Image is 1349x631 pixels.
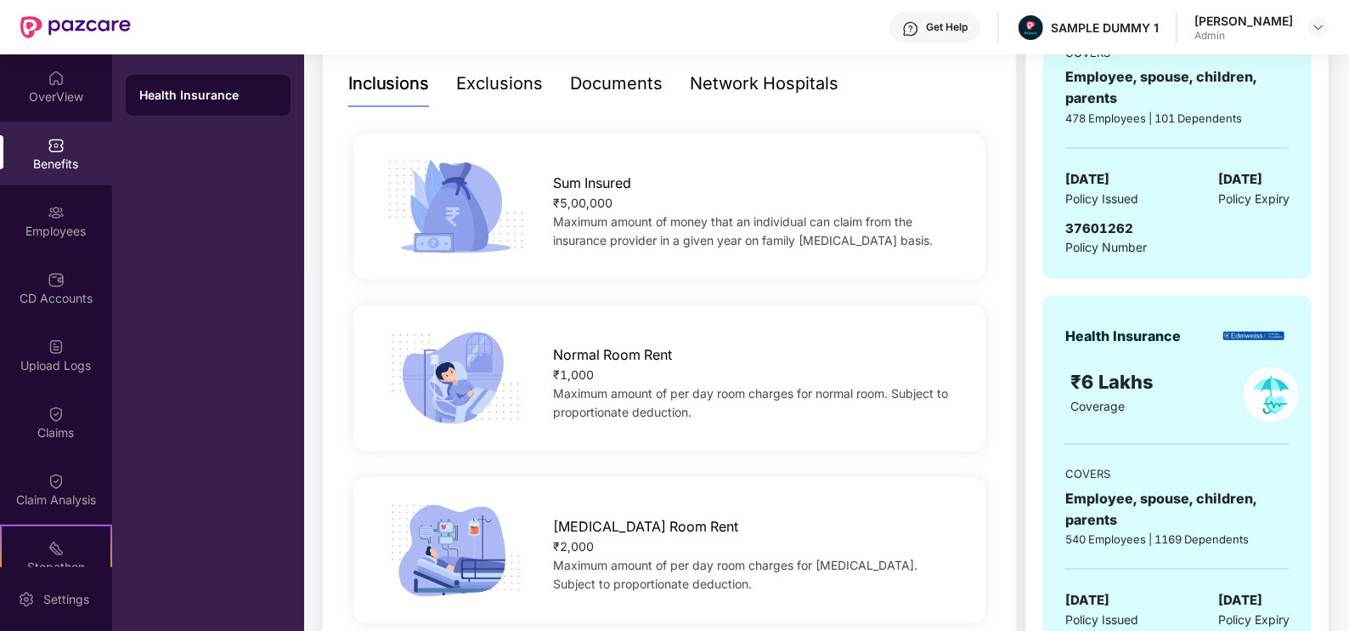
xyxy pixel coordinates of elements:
span: [DATE] [1065,169,1109,190]
div: [PERSON_NAME] [1194,13,1293,29]
img: icon [381,155,530,259]
img: svg+xml;base64,PHN2ZyBpZD0iU2V0dGluZy0yMHgyMCIgeG1sbnM9Imh0dHA6Ly93d3cudzMub3JnLzIwMDAvc3ZnIiB3aW... [18,591,35,608]
div: Inclusions [348,71,430,97]
img: svg+xml;base64,PHN2ZyBpZD0iSG9tZSIgeG1sbnM9Imh0dHA6Ly93d3cudzMub3JnLzIwMDAvc3ZnIiB3aWR0aD0iMjAiIG... [48,70,65,87]
div: ₹2,000 [553,537,957,556]
span: Maximum amount of per day room charges for normal room. Subject to proportionate deduction. [553,386,948,419]
span: [DATE] [1218,590,1262,611]
img: svg+xml;base64,PHN2ZyBpZD0iVXBsb2FkX0xvZ3MiIGRhdGEtbmFtZT0iVXBsb2FkIExvZ3MiIHhtbG5zPSJodHRwOi8vd3... [48,338,65,355]
img: New Pazcare Logo [20,16,131,38]
div: ₹5,00,000 [553,194,957,213]
div: Settings [38,591,94,608]
div: Get Help [926,20,968,34]
span: Maximum amount of money that an individual can claim from the insurance provider in a given year ... [553,214,933,247]
span: [MEDICAL_DATA] Room Rent [553,516,738,537]
div: 540 Employees | 1169 Dependents [1065,531,1290,548]
div: COVERS [1065,465,1290,482]
span: Sum Insured [553,173,631,194]
div: Documents [571,71,663,97]
span: Policy Issued [1065,611,1138,629]
div: Health Insurance [139,87,277,104]
div: SAMPLE DUMMY 1 [1051,20,1159,36]
div: 478 Employees | 101 Dependents [1065,110,1290,127]
span: [DATE] [1218,169,1262,190]
img: icon [381,498,530,602]
div: Network Hospitals [691,71,839,97]
img: Pazcare_Alternative_logo-01-01.png [1019,15,1043,40]
img: icon [381,327,530,430]
span: Policy Issued [1065,190,1138,208]
img: insurerLogo [1223,332,1284,341]
img: svg+xml;base64,PHN2ZyBpZD0iQ2xhaW0iIHhtbG5zPSJodHRwOi8vd3d3LnczLm9yZy8yMDAwL3N2ZyIgd2lkdGg9IjIwIi... [48,473,65,490]
div: Exclusions [457,71,544,97]
span: Coverage [1070,399,1125,413]
span: ₹6 Lakhs [1070,371,1159,393]
div: Admin [1194,29,1293,43]
img: svg+xml;base64,PHN2ZyBpZD0iQ0RfQWNjb3VudHMiIGRhdGEtbmFtZT0iQ0QgQWNjb3VudHMiIHhtbG5zPSJodHRwOi8vd3... [48,271,65,288]
span: Normal Room Rent [553,344,672,366]
img: svg+xml;base64,PHN2ZyB4bWxucz0iaHR0cDovL3d3dy53My5vcmcvMjAwMC9zdmciIHdpZHRoPSIyMSIgaGVpZ2h0PSIyMC... [48,540,65,557]
div: Employee, spouse, children, parents [1065,488,1290,531]
img: svg+xml;base64,PHN2ZyBpZD0iRHJvcGRvd24tMzJ4MzIiIHhtbG5zPSJodHRwOi8vd3d3LnczLm9yZy8yMDAwL3N2ZyIgd2... [1312,20,1325,34]
img: svg+xml;base64,PHN2ZyBpZD0iSGVscC0zMngzMiIgeG1sbnM9Imh0dHA6Ly93d3cudzMub3JnLzIwMDAvc3ZnIiB3aWR0aD... [902,20,919,37]
div: Employee, spouse, children, parents [1065,66,1290,109]
div: ₹1,000 [553,366,957,384]
span: Maximum amount of per day room charges for [MEDICAL_DATA]. Subject to proportionate deduction. [553,558,917,591]
img: policyIcon [1244,367,1299,423]
img: svg+xml;base64,PHN2ZyBpZD0iQ2xhaW0iIHhtbG5zPSJodHRwOi8vd3d3LnczLm9yZy8yMDAwL3N2ZyIgd2lkdGg9IjIwIi... [48,406,65,423]
img: svg+xml;base64,PHN2ZyBpZD0iRW1wbG95ZWVzIiB4bWxucz0iaHR0cDovL3d3dy53My5vcmcvMjAwMC9zdmciIHdpZHRoPS... [48,204,65,221]
div: Health Insurance [1065,326,1181,347]
div: Stepathon [2,559,110,576]
span: Policy Expiry [1218,190,1290,208]
span: [DATE] [1065,590,1109,611]
img: svg+xml;base64,PHN2ZyBpZD0iQmVuZWZpdHMiIHhtbG5zPSJodHRwOi8vd3d3LnczLm9yZy8yMDAwL3N2ZyIgd2lkdGg9Ij... [48,137,65,154]
span: 37601262 [1065,220,1133,236]
span: Policy Number [1065,240,1147,254]
span: Policy Expiry [1218,611,1290,629]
